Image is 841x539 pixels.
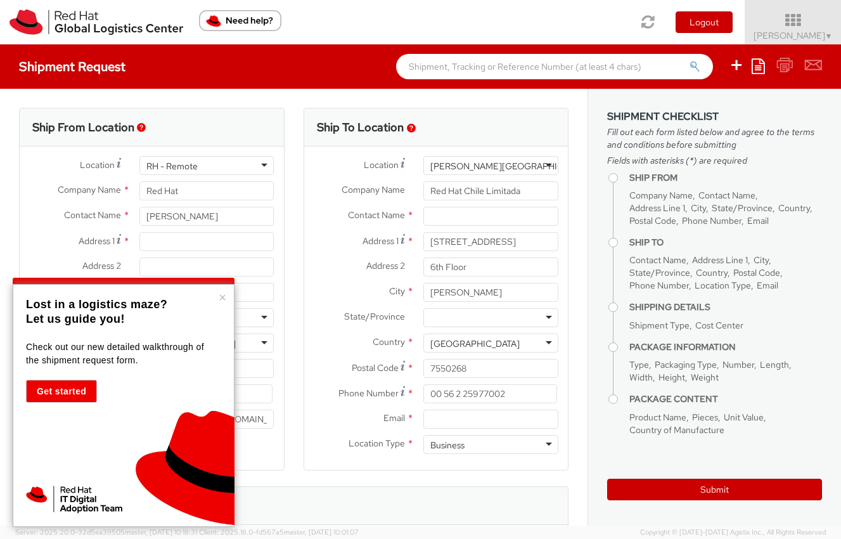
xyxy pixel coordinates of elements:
[430,439,465,451] div: Business
[15,528,197,536] span: Server: 2025.20.0-32d5ea39505
[26,313,125,325] strong: Let us guide you!
[383,412,405,424] span: Email
[695,280,751,291] span: Location Type
[682,215,741,226] span: Phone Number
[607,154,822,167] span: Fields with asterisks (*) are required
[629,412,686,423] span: Product Name
[64,209,121,221] span: Contact Name
[655,359,717,370] span: Packaging Type
[629,202,685,214] span: Address Line 1
[125,528,197,536] span: master, [DATE] 10:18:31
[58,184,121,195] span: Company Name
[79,235,115,247] span: Address 1
[366,260,405,271] span: Address 2
[430,160,591,172] div: [PERSON_NAME][GEOGRAPHIC_DATA]
[80,159,115,171] span: Location
[825,31,833,41] span: ▼
[607,126,822,151] span: Fill out each form listed below and agree to the terms and conditions before submitting
[658,372,685,383] span: Height
[26,298,167,311] strong: Lost in a logistics maze?
[629,238,822,247] h4: Ship To
[607,111,822,122] h3: Shipment Checklist
[26,341,218,367] p: Check out our new detailed walkthrough of the shipment request form.
[698,190,755,201] span: Contact Name
[348,209,405,221] span: Contact Name
[629,320,690,331] span: Shipment Type
[364,159,399,171] span: Location
[629,302,822,312] h4: Shipping Details
[199,10,281,31] button: Need help?
[722,359,754,370] span: Number
[629,215,676,226] span: Postal Code
[284,528,359,536] span: master, [DATE] 10:01:07
[199,528,359,536] span: Client: 2025.18.0-fd567a5
[712,202,773,214] span: State/Province
[629,342,822,352] h4: Package Information
[760,359,789,370] span: Length
[19,60,125,74] h4: Shipment Request
[691,372,719,383] span: Weight
[692,254,748,266] span: Address Line 1
[691,202,706,214] span: City
[338,387,399,399] span: Phone Number
[778,202,810,214] span: Country
[696,267,728,278] span: Country
[607,479,822,500] button: Submit
[389,285,405,297] span: City
[629,254,686,266] span: Contact Name
[363,235,399,247] span: Address 1
[219,291,226,304] button: Close
[342,184,405,195] span: Company Name
[32,121,134,134] h3: Ship From Location
[373,336,405,347] span: Country
[629,190,693,201] span: Company Name
[396,54,713,79] input: Shipment, Tracking or Reference Number (at least 4 chars)
[754,30,833,41] span: [PERSON_NAME]
[352,362,399,373] span: Postal Code
[695,320,743,331] span: Cost Center
[146,160,198,172] div: RH - Remote
[430,337,520,350] div: [GEOGRAPHIC_DATA]
[733,267,780,278] span: Postal Code
[692,412,718,423] span: Pieces
[629,173,822,183] h4: Ship From
[10,10,183,35] img: rh-logistics-00dfa346123c4ec078e1.svg
[676,11,733,33] button: Logout
[344,311,405,322] span: State/Province
[317,121,404,134] h3: Ship To Location
[26,380,97,403] button: Get started
[640,528,826,538] span: Copyright © [DATE]-[DATE] Agistix Inc., All Rights Reserved
[757,280,778,291] span: Email
[349,438,405,449] span: Location Type
[747,215,769,226] span: Email
[629,267,690,278] span: State/Province
[754,254,769,266] span: City
[82,260,121,271] span: Address 2
[629,394,822,404] h4: Package Content
[629,359,649,370] span: Type
[724,412,764,423] span: Unit Value
[629,424,724,436] span: Country of Manufacture
[629,372,653,383] span: Width
[629,280,689,291] span: Phone Number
